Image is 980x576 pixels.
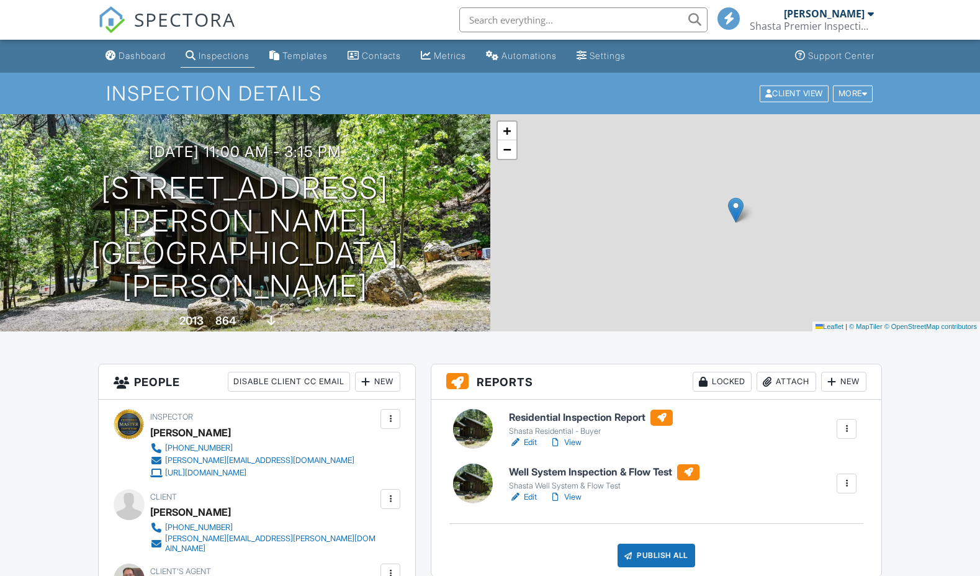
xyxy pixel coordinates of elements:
div: 2013 [179,314,204,327]
img: The Best Home Inspection Software - Spectora [98,6,125,34]
div: Support Center [808,50,874,61]
div: Shasta Premier Inspection Group [750,20,874,32]
div: [URL][DOMAIN_NAME] [165,468,246,478]
div: Dashboard [119,50,166,61]
div: [PERSON_NAME] [150,423,231,442]
input: Search everything... [459,7,708,32]
div: 864 [215,314,236,327]
span: + [503,123,511,138]
span: Client's Agent [150,567,211,576]
span: sq. ft. [238,317,255,326]
div: Attach [757,372,816,392]
img: Marker [728,197,744,223]
a: View [549,436,582,449]
div: More [833,85,873,102]
a: [PHONE_NUMBER] [150,442,354,454]
div: Automations [501,50,557,61]
a: © OpenStreetMap contributors [884,323,977,330]
div: [PERSON_NAME][EMAIL_ADDRESS][DOMAIN_NAME] [165,456,354,466]
a: Support Center [790,45,879,68]
div: Metrics [434,50,466,61]
a: © MapTiler [849,323,883,330]
div: Disable Client CC Email [228,372,350,392]
a: Leaflet [816,323,843,330]
span: Built [164,317,178,326]
a: [URL][DOMAIN_NAME] [150,467,354,479]
div: Locked [693,372,752,392]
span: − [503,142,511,157]
div: Settings [590,50,626,61]
a: Settings [572,45,631,68]
h3: Reports [431,364,881,400]
h3: [DATE] 11:00 am - 3:15 pm [149,143,341,160]
span: crawlspace [277,317,316,326]
a: View [549,491,582,503]
div: Inspections [199,50,249,61]
span: Inspector [150,412,193,421]
a: Inspections [181,45,254,68]
h6: Well System Inspection & Flow Test [509,464,699,480]
h1: Inspection Details [106,83,874,104]
a: Edit [509,436,537,449]
div: New [821,372,866,392]
h6: Residential Inspection Report [509,410,673,426]
div: New [355,372,400,392]
a: Edit [509,491,537,503]
a: Contacts [343,45,406,68]
a: Zoom out [498,140,516,159]
span: Client [150,492,177,502]
div: [PHONE_NUMBER] [165,443,233,453]
a: Metrics [416,45,471,68]
h1: [STREET_ADDRESS][PERSON_NAME] [GEOGRAPHIC_DATA][PERSON_NAME] [20,172,470,303]
a: Automations (Basic) [481,45,562,68]
a: Zoom in [498,122,516,140]
a: Templates [264,45,333,68]
a: Dashboard [101,45,171,68]
div: [PERSON_NAME] [784,7,865,20]
a: SPECTORA [98,17,236,43]
a: Residential Inspection Report Shasta Residential - Buyer [509,410,673,437]
a: Well System Inspection & Flow Test Shasta Well System & Flow Test [509,464,699,492]
span: SPECTORA [134,6,236,32]
div: Client View [760,85,829,102]
div: Shasta Well System & Flow Test [509,481,699,491]
div: Contacts [362,50,401,61]
div: Templates [282,50,328,61]
div: [PERSON_NAME] [150,503,231,521]
h3: People [99,364,415,400]
div: [PERSON_NAME][EMAIL_ADDRESS][PERSON_NAME][DOMAIN_NAME] [165,534,377,554]
a: [PHONE_NUMBER] [150,521,377,534]
a: [PERSON_NAME][EMAIL_ADDRESS][DOMAIN_NAME] [150,454,354,467]
div: [PHONE_NUMBER] [165,523,233,533]
div: Publish All [618,544,695,567]
a: [PERSON_NAME][EMAIL_ADDRESS][PERSON_NAME][DOMAIN_NAME] [150,534,377,554]
a: Client View [758,88,832,97]
div: Shasta Residential - Buyer [509,426,673,436]
span: | [845,323,847,330]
